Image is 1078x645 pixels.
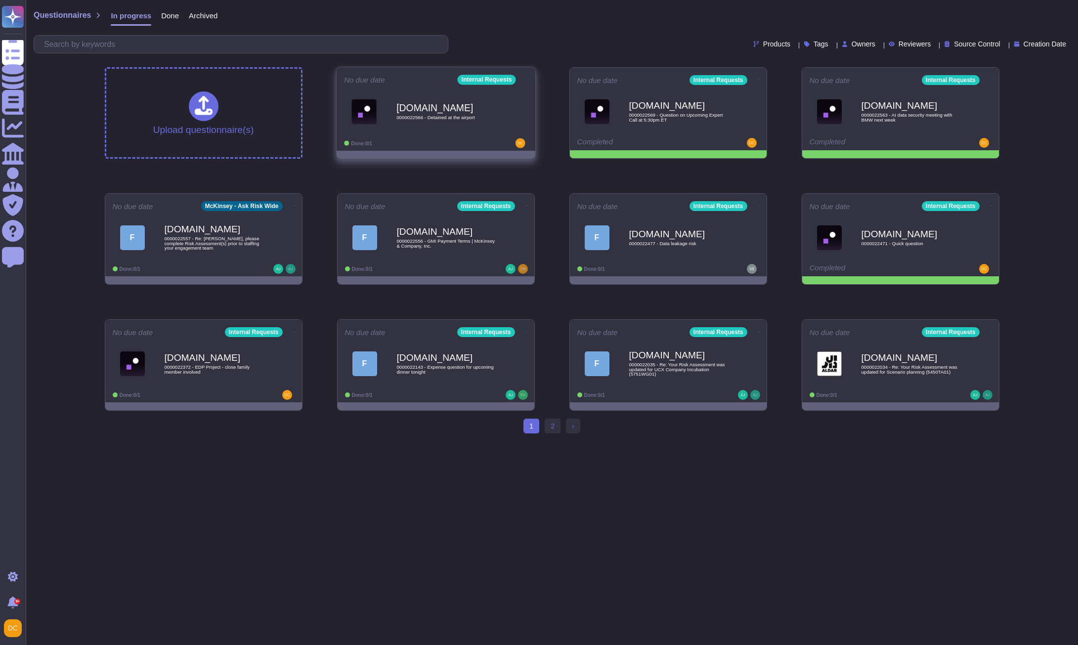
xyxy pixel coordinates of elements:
[397,227,496,236] b: [DOMAIN_NAME]
[397,353,496,362] b: [DOMAIN_NAME]
[979,138,989,148] img: user
[585,225,609,250] div: F
[810,77,850,84] span: No due date
[34,11,91,19] span: Questionnaires
[817,99,842,124] img: Logo
[165,365,263,374] span: 0000022372 - EDP Project - close family member involved
[120,225,145,250] div: F
[577,77,618,84] span: No due date
[629,101,728,110] b: [DOMAIN_NAME]
[852,41,875,47] span: Owners
[572,422,574,430] span: ›
[153,91,254,134] div: Upload questionnaire(s)
[273,264,283,274] img: user
[584,266,605,272] span: Done: 0/1
[396,103,496,112] b: [DOMAIN_NAME]
[810,264,931,274] div: Completed
[518,390,528,400] img: user
[397,239,496,248] span: 0000022556 - GMI Payment Terms | McKinsey & Company, Inc.
[810,138,931,148] div: Completed
[4,619,22,637] img: user
[345,329,386,336] span: No due date
[120,266,140,272] span: Done: 0/1
[111,12,151,19] span: In progress
[922,327,980,337] div: Internal Requests
[189,12,217,19] span: Archived
[577,329,618,336] span: No due date
[922,75,980,85] div: Internal Requests
[577,203,618,210] span: No due date
[750,390,760,400] img: user
[577,138,698,148] div: Completed
[629,241,728,246] span: 0000022477 - Data leakage risk
[817,225,842,250] img: Logo
[629,113,728,122] span: 0000022569 - Question on Upcoming Expert Call at 5:30pm ET
[345,203,386,210] span: No due date
[629,229,728,239] b: [DOMAIN_NAME]
[629,362,728,377] span: 0000022035 - Re: Your Risk Assessment was updated for UCX Company Incubation (5751WG01)
[518,264,528,274] img: user
[165,236,263,251] span: 0000022557 - Re: [PERSON_NAME], please complete Risk Assessment(s) prior to staffing your engagem...
[817,351,842,376] img: Logo
[344,76,385,84] span: No due date
[690,75,747,85] div: Internal Requests
[747,264,757,274] img: user
[14,599,20,604] div: 9+
[457,327,515,337] div: Internal Requests
[979,264,989,274] img: user
[113,203,153,210] span: No due date
[161,12,179,19] span: Done
[352,351,377,376] div: F
[39,36,448,53] input: Search by keywords
[457,201,515,211] div: Internal Requests
[629,350,728,360] b: [DOMAIN_NAME]
[201,201,283,211] div: McKinsey - Ask Risk Wide
[810,329,850,336] span: No due date
[282,390,292,400] img: user
[225,327,283,337] div: Internal Requests
[2,617,29,639] button: user
[515,138,525,148] img: user
[120,351,145,376] img: Logo
[810,203,850,210] span: No due date
[862,229,960,239] b: [DOMAIN_NAME]
[286,264,296,274] img: user
[506,264,516,274] img: user
[165,353,263,362] b: [DOMAIN_NAME]
[763,41,790,47] span: Products
[351,140,372,146] span: Done: 0/1
[396,115,496,120] span: 0000022566 - Detained at the airport
[814,41,828,47] span: Tags
[970,390,980,400] img: user
[983,390,992,400] img: user
[585,99,609,124] img: Logo
[747,138,757,148] img: user
[690,327,747,337] div: Internal Requests
[351,99,377,124] img: Logo
[817,392,837,398] span: Done: 0/1
[862,241,960,246] span: 0000022471 - Quick question
[120,392,140,398] span: Done: 0/1
[922,201,980,211] div: Internal Requests
[545,419,561,433] a: 2
[506,390,516,400] img: user
[899,41,931,47] span: Reviewers
[862,353,960,362] b: [DOMAIN_NAME]
[397,365,496,374] span: 0000022143 - Expense question for upcoming dinner tonight
[352,266,373,272] span: Done: 0/1
[523,419,539,433] span: 1
[585,351,609,376] div: F
[584,392,605,398] span: Done: 0/1
[113,329,153,336] span: No due date
[1024,41,1066,47] span: Creation Date
[352,392,373,398] span: Done: 0/1
[862,113,960,122] span: 0000022563 - AI data security meeting with BMW next week
[738,390,748,400] img: user
[954,41,1000,47] span: Source Control
[862,365,960,374] span: 0000022034 - Re: Your Risk Assessment was updated for Scenario planning (5450TA01)
[352,225,377,250] div: F
[862,101,960,110] b: [DOMAIN_NAME]
[457,75,516,85] div: Internal Requests
[690,201,747,211] div: Internal Requests
[165,224,263,234] b: [DOMAIN_NAME]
